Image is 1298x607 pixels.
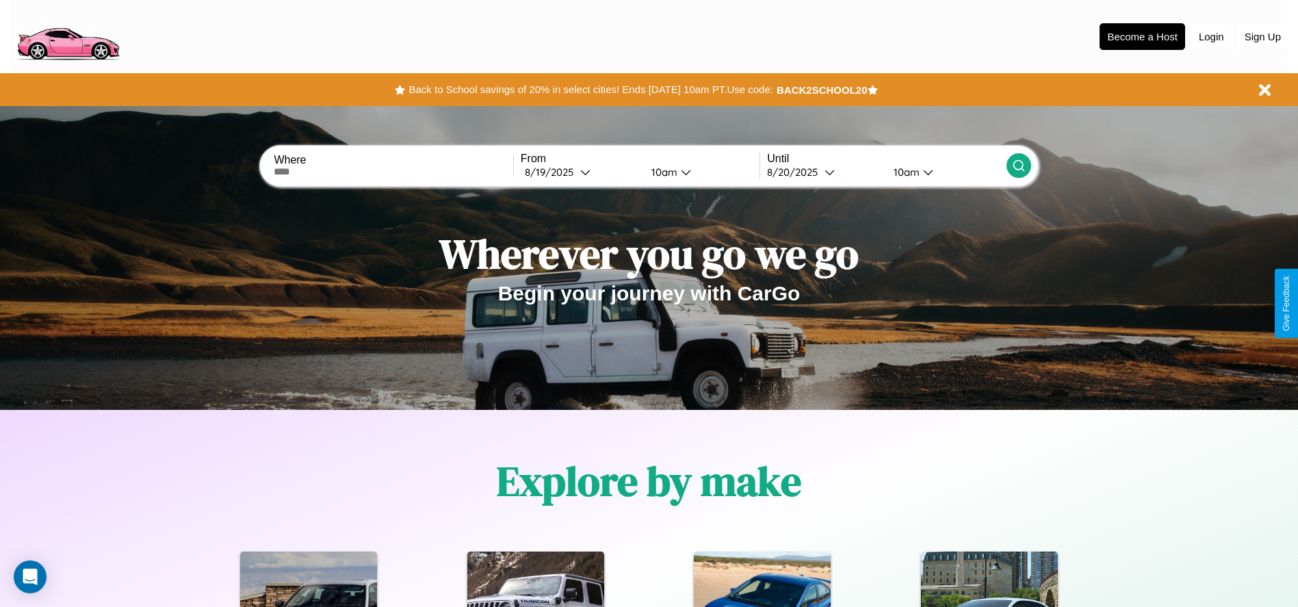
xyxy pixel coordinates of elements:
[10,7,125,64] img: logo
[883,165,1007,179] button: 10am
[274,154,512,166] label: Where
[887,166,923,179] div: 10am
[14,560,47,593] div: Open Intercom Messenger
[405,80,776,99] button: Back to School savings of 20% in select cities! Ends [DATE] 10am PT.Use code:
[1192,24,1231,49] button: Login
[1100,23,1185,50] button: Become a Host
[497,453,801,509] h1: Explore by make
[521,153,760,165] label: From
[525,166,580,179] div: 8 / 19 / 2025
[1238,24,1288,49] button: Sign Up
[645,166,681,179] div: 10am
[1282,276,1291,331] div: Give Feedback
[777,84,868,96] b: BACK2SCHOOL20
[521,165,640,179] button: 8/19/2025
[767,153,1006,165] label: Until
[640,165,760,179] button: 10am
[767,166,825,179] div: 8 / 20 / 2025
